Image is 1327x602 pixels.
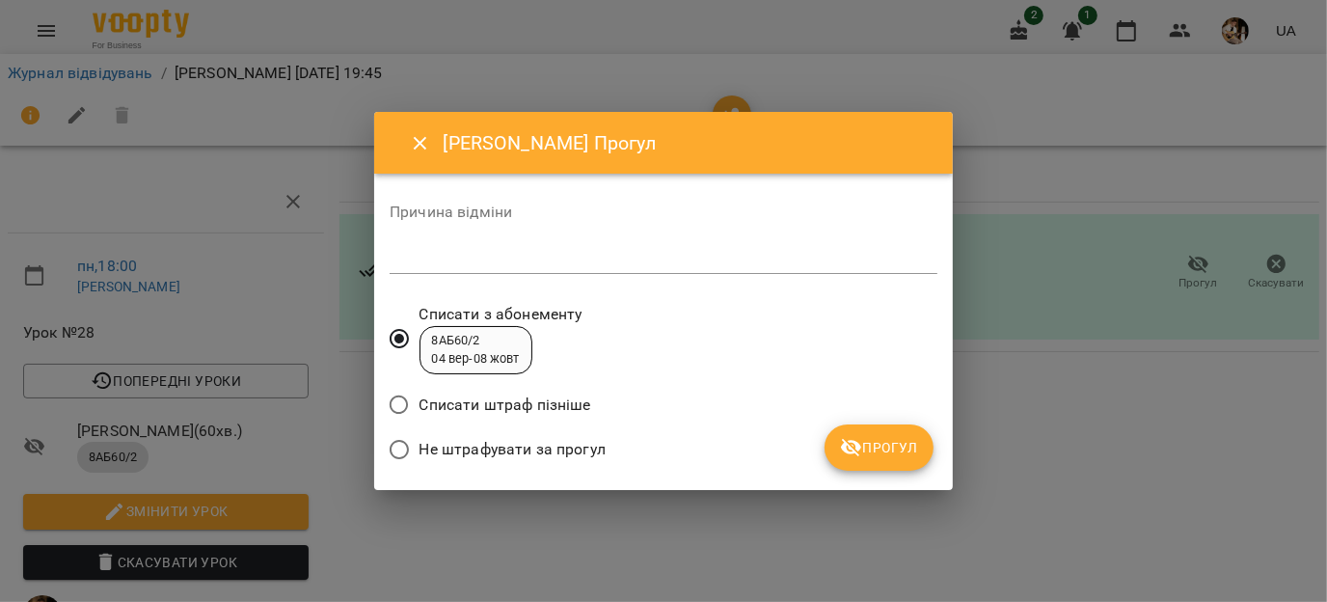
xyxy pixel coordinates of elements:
span: Списати з абонементу [420,303,582,326]
div: 8АБ60/2 04 вер - 08 жовт [432,332,520,368]
span: Не штрафувати за прогул [420,438,606,461]
button: Close [397,121,444,167]
h6: [PERSON_NAME] Прогул [444,128,930,158]
span: Прогул [840,436,918,459]
button: Прогул [825,424,934,471]
label: Причина відміни [390,205,937,220]
span: Списати штраф пізніше [420,394,591,417]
